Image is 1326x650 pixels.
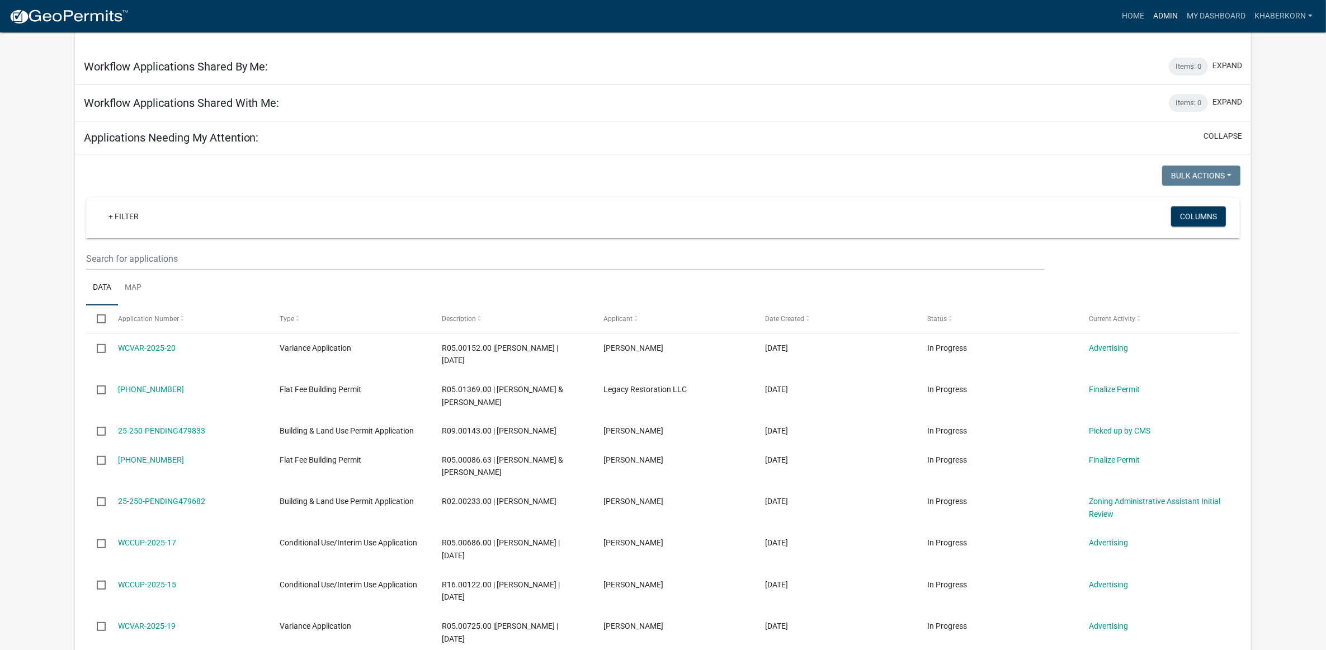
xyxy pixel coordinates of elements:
[84,96,280,110] h5: Workflow Applications Shared With Me:
[280,315,294,323] span: Type
[118,343,176,352] a: WCVAR-2025-20
[86,305,107,332] datatable-header-cell: Select
[442,538,560,560] span: R05.00686.00 | Amanda Rose Caturia | 09/18/2025
[927,580,967,589] span: In Progress
[118,385,184,394] a: [PHONE_NUMBER]
[766,621,789,630] span: 09/15/2025
[442,315,476,323] span: Description
[1162,166,1240,186] button: Bulk Actions
[766,426,789,435] span: 09/17/2025
[603,315,633,323] span: Applicant
[100,206,148,227] a: + Filter
[431,305,593,332] datatable-header-cell: Description
[280,343,351,352] span: Variance Application
[1078,305,1240,332] datatable-header-cell: Current Activity
[1149,6,1182,27] a: Admin
[754,305,916,332] datatable-header-cell: Date Created
[442,621,558,643] span: R05.00725.00 |Tim Duellman | 09/15/2025
[603,343,663,352] span: Seth Tentis
[766,385,789,394] span: 09/19/2025
[442,580,560,602] span: R16.00122.00 | Roger Dykes | 09/15/2025
[603,455,663,464] span: Ryan Knutson
[927,455,967,464] span: In Progress
[927,621,967,630] span: In Progress
[118,455,184,464] a: [PHONE_NUMBER]
[118,270,148,306] a: Map
[603,497,663,506] span: Heidi Norton
[442,497,556,506] span: R02.00233.00 | HEIDI NORTON
[280,621,351,630] span: Variance Application
[269,305,431,332] datatable-header-cell: Type
[280,385,361,394] span: Flat Fee Building Permit
[603,426,663,435] span: Jason Merchlewitz
[1117,6,1149,27] a: Home
[442,385,563,407] span: R05.01369.00 | JAMES V & KATHRYN L FREIHAMMER
[1171,206,1226,227] button: Columns
[766,538,789,547] span: 09/15/2025
[280,497,414,506] span: Building & Land Use Permit Application
[1212,60,1242,72] button: expand
[1204,130,1242,142] button: collapse
[927,343,967,352] span: In Progress
[593,305,754,332] datatable-header-cell: Applicant
[280,538,417,547] span: Conditional Use/Interim Use Application
[442,455,563,477] span: R05.00086.63 | EMMA A & ANDREW B HERSHBERGER
[927,315,947,323] span: Status
[1089,538,1128,547] a: Advertising
[766,497,789,506] span: 09/17/2025
[603,621,663,630] span: Robert Fleming
[118,538,176,547] a: WCCUP-2025-17
[917,305,1078,332] datatable-header-cell: Status
[766,455,789,464] span: 09/17/2025
[118,315,179,323] span: Application Number
[603,538,663,547] span: Amanda R Caturia
[118,621,176,630] a: WCVAR-2025-19
[86,247,1045,270] input: Search for applications
[766,580,789,589] span: 09/15/2025
[1089,343,1128,352] a: Advertising
[927,497,967,506] span: In Progress
[603,385,687,394] span: Legacy Restoration LLC
[280,455,361,464] span: Flat Fee Building Permit
[1089,426,1150,435] a: Picked up by CMS
[1089,385,1140,394] a: Finalize Permit
[603,580,663,589] span: Roger Dykes
[1250,6,1317,27] a: khaberkorn
[927,426,967,435] span: In Progress
[84,131,259,144] h5: Applications Needing My Attention:
[766,343,789,352] span: 09/19/2025
[86,270,118,306] a: Data
[766,315,805,323] span: Date Created
[927,385,967,394] span: In Progress
[442,343,558,365] span: R05.00152.00 |Seth Tentis | 09/19/2025
[1089,497,1220,519] a: Zoning Administrative Assistant Initial Review
[1212,96,1242,108] button: expand
[280,580,417,589] span: Conditional Use/Interim Use Application
[280,426,414,435] span: Building & Land Use Permit Application
[1089,580,1128,589] a: Advertising
[118,580,176,589] a: WCCUP-2025-15
[118,497,205,506] a: 25-250-PENDING479682
[927,538,967,547] span: In Progress
[107,305,269,332] datatable-header-cell: Application Number
[442,426,556,435] span: R09.00143.00 | JASON MERCHLEWITZ
[1089,621,1128,630] a: Advertising
[1089,455,1140,464] a: Finalize Permit
[1089,315,1135,323] span: Current Activity
[118,426,205,435] a: 25-250-PENDING479833
[1182,6,1250,27] a: My Dashboard
[1169,58,1208,76] div: Items: 0
[84,60,268,73] h5: Workflow Applications Shared By Me:
[1169,94,1208,112] div: Items: 0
